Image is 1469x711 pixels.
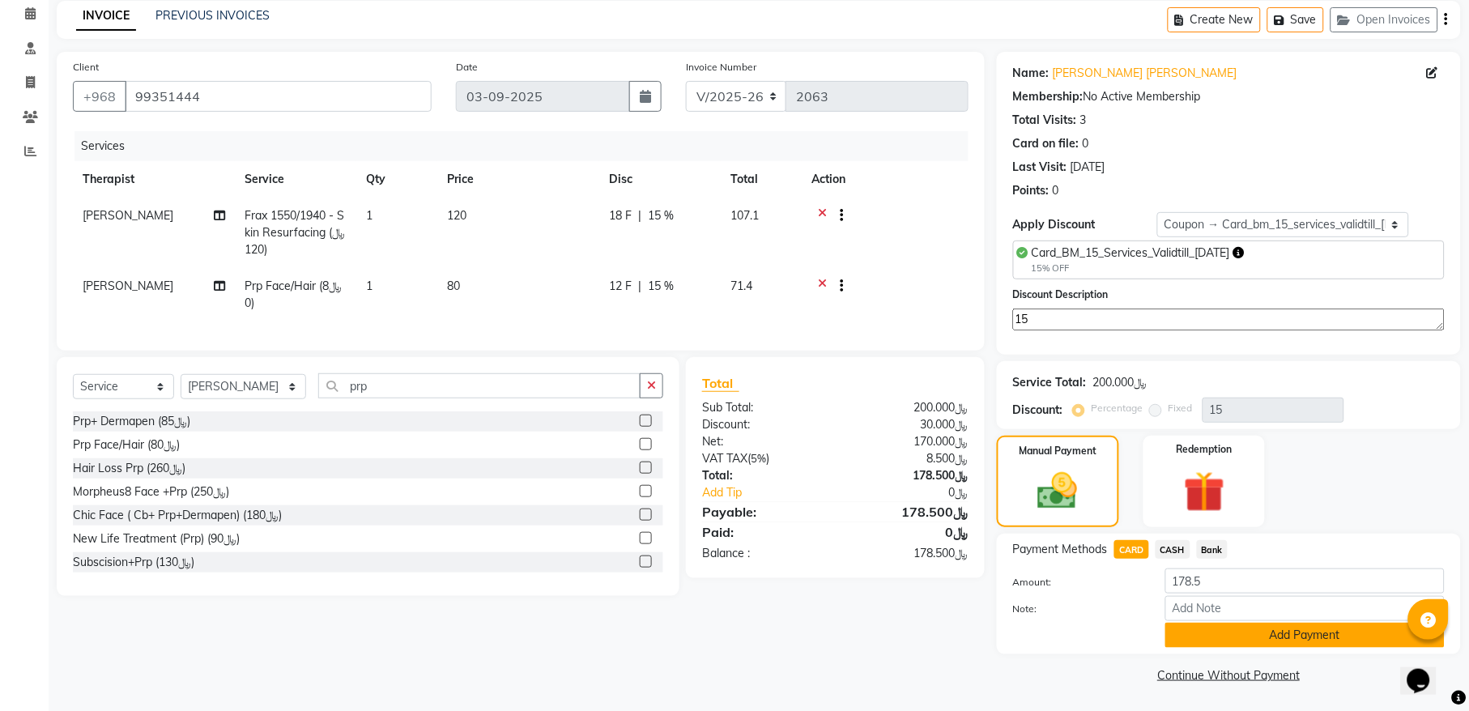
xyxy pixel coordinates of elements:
span: Frax 1550/1940 - Skin Resurfacing (﷼120) [245,208,345,257]
label: Discount Description [1013,287,1109,302]
div: Hair Loss Prp (﷼260) [73,460,185,477]
a: Add Tip [690,484,859,501]
span: | [638,278,641,295]
input: Amount [1165,568,1445,594]
span: 15 % [648,278,674,295]
div: ﷼200.000 [835,399,981,416]
div: 15% OFF [1032,262,1245,275]
span: CARD [1114,540,1149,559]
input: Search or Scan [318,373,641,398]
label: Percentage [1092,401,1143,415]
div: ﷼0 [835,522,981,542]
span: 5% [751,452,766,465]
label: Fixed [1169,401,1193,415]
span: Payment Methods [1013,541,1108,558]
span: 71.4 [730,279,752,293]
span: 107.1 [730,208,759,223]
div: Card on file: [1013,135,1079,152]
div: ﷼170.000 [835,433,981,450]
label: Redemption [1177,442,1233,457]
span: | [638,207,641,224]
span: Bank [1197,540,1228,559]
a: Continue Without Payment [1000,667,1458,684]
button: Create New [1168,7,1261,32]
div: Sub Total: [690,399,836,416]
div: Total Visits: [1013,112,1077,129]
span: 1 [366,208,373,223]
input: Add Note [1165,596,1445,621]
div: Last Visit: [1013,159,1067,176]
div: Morpheus8 Face +Prp (﷼250) [73,483,229,500]
div: Total: [690,467,836,484]
span: 12 F [609,278,632,295]
a: INVOICE [76,2,136,31]
span: 80 [447,279,460,293]
label: Note: [1001,602,1153,616]
a: PREVIOUS INVOICES [155,8,270,23]
iframe: chat widget [1401,646,1453,695]
div: Apply Discount [1013,216,1157,233]
button: Save [1267,7,1324,32]
span: VAT TAX [702,451,747,466]
label: Date [456,60,478,75]
div: New Life Treatment (Prp) (﷼90) [73,530,240,547]
div: ﷼178.500 [835,502,981,522]
span: [PERSON_NAME] [83,208,173,223]
div: 0 [1083,135,1089,152]
th: Disc [599,161,721,198]
button: Add Payment [1165,623,1445,648]
img: _cash.svg [1025,468,1090,514]
a: [PERSON_NAME] [PERSON_NAME] [1053,65,1237,82]
div: ﷼0 [859,484,981,501]
div: Net: [690,433,836,450]
div: Points: [1013,182,1050,199]
div: Prp Face/Hair (﷼80) [73,436,180,453]
span: Prp Face/Hair (﷼80) [245,279,342,310]
div: No Active Membership [1013,88,1445,105]
th: Service [235,161,356,198]
img: _gift.svg [1171,466,1238,518]
div: ( ) [690,450,836,467]
div: Discount: [1013,402,1063,419]
span: 15 % [648,207,674,224]
label: Invoice Number [686,60,756,75]
button: +968 [73,81,126,112]
th: Total [721,161,802,198]
label: Amount: [1001,575,1153,590]
div: ﷼178.500 [835,467,981,484]
label: Client [73,60,99,75]
label: Manual Payment [1019,444,1096,458]
th: Qty [356,161,437,198]
span: [PERSON_NAME] [83,279,173,293]
div: Membership: [1013,88,1084,105]
th: Price [437,161,599,198]
div: ﷼200.000 [1093,374,1148,391]
div: Services [75,131,981,161]
div: Paid: [690,522,836,542]
div: Chic Face ( Cb+ Prp+Dermapen) (﷼180) [73,507,282,524]
span: 18 F [609,207,632,224]
th: Action [802,161,969,198]
div: ﷼8.500 [835,450,981,467]
span: 120 [447,208,466,223]
input: Search by Name/Mobile/Email/Code [125,81,432,112]
th: Therapist [73,161,235,198]
div: 3 [1080,112,1087,129]
div: Payable: [690,502,836,522]
span: Total [702,375,739,392]
div: ﷼178.500 [835,545,981,562]
div: Subscision+Prp (﷼130) [73,554,194,571]
button: Open Invoices [1331,7,1438,32]
div: Balance : [690,545,836,562]
div: ﷼30.000 [835,416,981,433]
span: 1 [366,279,373,293]
div: [DATE] [1071,159,1105,176]
div: Service Total: [1013,374,1087,391]
span: Card_BM_15_Services_Validtill_[DATE] [1032,245,1230,260]
div: Name: [1013,65,1050,82]
div: 0 [1053,182,1059,199]
div: Prp+ Dermapen (﷼85) [73,413,190,430]
div: Discount: [690,416,836,433]
span: CASH [1156,540,1190,559]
